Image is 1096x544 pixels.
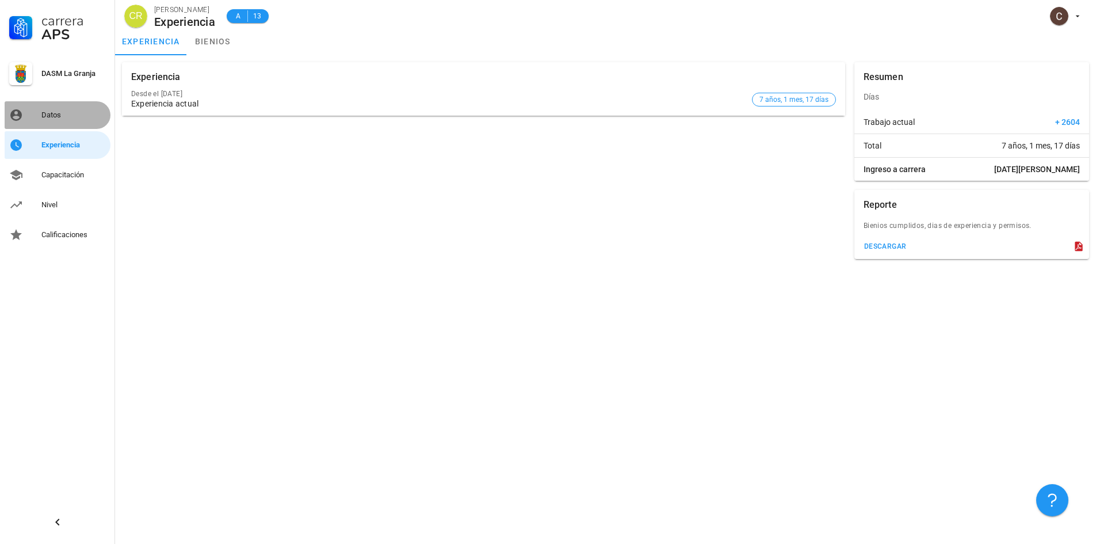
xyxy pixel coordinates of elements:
[5,161,110,189] a: Capacitación
[5,101,110,129] a: Datos
[124,5,147,28] div: avatar
[859,238,911,254] button: descargar
[41,140,106,150] div: Experiencia
[253,10,262,22] span: 13
[154,4,215,16] div: [PERSON_NAME]
[864,140,881,151] span: Total
[864,190,897,220] div: Reporte
[854,83,1089,111] div: Días
[187,28,239,55] a: bienios
[864,163,926,175] span: Ingreso a carrera
[129,5,142,28] span: CR
[131,99,747,109] div: Experiencia actual
[5,221,110,249] a: Calificaciones
[41,230,106,239] div: Calificaciones
[41,69,106,78] div: DASM La Granja
[5,131,110,159] a: Experiencia
[131,90,747,98] div: Desde el [DATE]
[5,191,110,219] a: Nivel
[234,10,243,22] span: A
[759,93,828,106] span: 7 años, 1 mes, 17 días
[864,62,903,92] div: Resumen
[41,111,106,120] div: Datos
[864,242,907,250] div: descargar
[131,62,181,92] div: Experiencia
[1055,116,1080,128] span: + 2604
[1050,7,1068,25] div: avatar
[41,200,106,210] div: Nivel
[994,163,1080,175] span: [DATE][PERSON_NAME]
[154,16,215,28] div: Experiencia
[115,28,187,55] a: experiencia
[1002,140,1080,151] span: 7 años, 1 mes, 17 días
[854,220,1089,238] div: Bienios cumplidos, dias de experiencia y permisos.
[41,14,106,28] div: Carrera
[864,116,915,128] span: Trabajo actual
[41,170,106,180] div: Capacitación
[41,28,106,41] div: APS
